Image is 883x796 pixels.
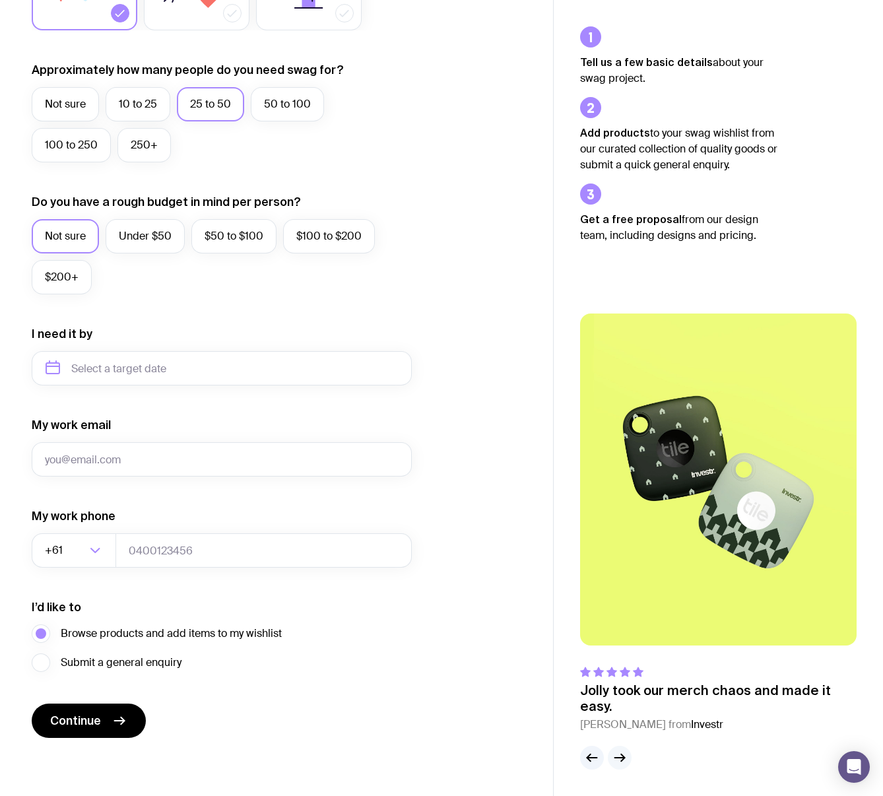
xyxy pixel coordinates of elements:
p: to your swag wishlist from our curated collection of quality goods or submit a quick general enqu... [580,125,778,173]
input: Search for option [65,533,86,568]
strong: Tell us a few basic details [580,56,713,68]
label: Under $50 [106,219,185,253]
span: Submit a general enquiry [61,655,181,671]
p: from our design team, including designs and pricing. [580,211,778,244]
span: Browse products and add items to my wishlist [61,626,282,642]
label: I need it by [32,326,92,342]
strong: Get a free proposal [580,213,682,225]
span: Continue [50,713,101,729]
input: you@email.com [32,442,412,477]
label: $50 to $100 [191,219,277,253]
label: Not sure [32,219,99,253]
label: 25 to 50 [177,87,244,121]
label: 50 to 100 [251,87,324,121]
label: 10 to 25 [106,87,170,121]
label: My work phone [32,508,115,524]
input: Select a target date [32,351,412,385]
p: Jolly took our merch chaos and made it easy. [580,682,857,714]
cite: [PERSON_NAME] from [580,717,857,733]
label: Do you have a rough budget in mind per person? [32,194,301,210]
label: $200+ [32,260,92,294]
strong: Add products [580,127,650,139]
label: $100 to $200 [283,219,375,253]
label: Approximately how many people do you need swag for? [32,62,344,78]
label: 100 to 250 [32,128,111,162]
div: Open Intercom Messenger [838,751,870,783]
label: I’d like to [32,599,81,615]
span: Investr [691,717,723,731]
label: My work email [32,417,111,433]
label: 250+ [117,128,171,162]
div: Search for option [32,533,116,568]
p: about your swag project. [580,54,778,86]
input: 0400123456 [115,533,412,568]
span: +61 [45,533,65,568]
label: Not sure [32,87,99,121]
button: Continue [32,704,146,738]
